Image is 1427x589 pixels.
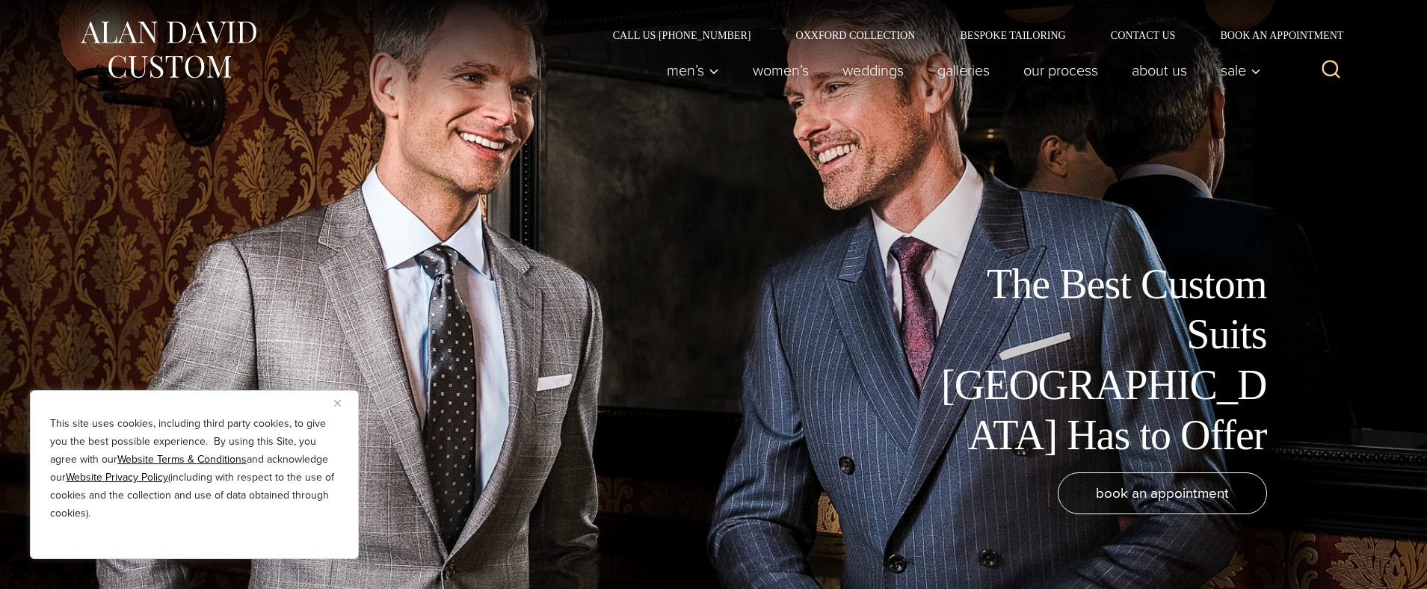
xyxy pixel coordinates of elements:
button: Close [334,394,352,412]
p: This site uses cookies, including third party cookies, to give you the best possible experience. ... [50,415,339,522]
span: Men’s [667,63,719,78]
a: weddings [825,55,920,85]
a: About Us [1115,55,1203,85]
a: Website Terms & Conditions [117,451,247,467]
img: Close [334,400,341,407]
a: Call Us [PHONE_NUMBER] [591,30,774,40]
a: Contact Us [1088,30,1198,40]
nav: Secondary Navigation [591,30,1349,40]
a: Website Privacy Policy [66,469,168,485]
a: Book an Appointment [1198,30,1349,40]
a: Women’s [736,55,825,85]
img: Alan David Custom [78,16,258,83]
a: Bespoke Tailoring [937,30,1088,40]
a: Galleries [920,55,1006,85]
a: Oxxford Collection [773,30,937,40]
span: book an appointment [1096,482,1229,504]
button: View Search Form [1313,52,1349,88]
a: Our Process [1006,55,1115,85]
h1: The Best Custom Suits [GEOGRAPHIC_DATA] Has to Offer [931,259,1267,460]
nav: Primary Navigation [650,55,1269,85]
a: book an appointment [1058,472,1267,514]
span: Sale [1221,63,1261,78]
